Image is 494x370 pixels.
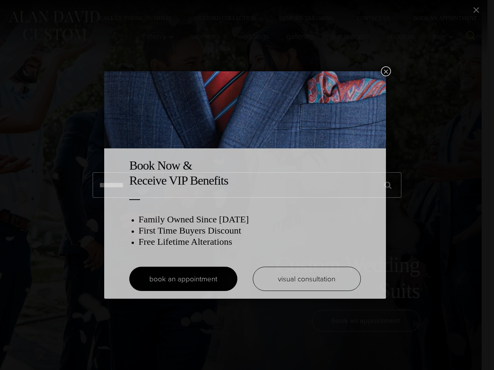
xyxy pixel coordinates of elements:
button: Close [381,66,391,76]
h3: First Time Buyers Discount [139,225,361,236]
h3: Family Owned Since [DATE] [139,214,361,225]
h3: Free Lifetime Alterations [139,236,361,247]
h2: Book Now & Receive VIP Benefits [129,158,361,188]
a: visual consultation [253,267,361,291]
a: book an appointment [129,267,237,291]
